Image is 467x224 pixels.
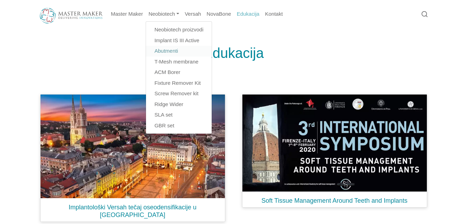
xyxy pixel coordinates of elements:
[146,57,212,67] a: T-Mesh membrane​
[146,78,212,89] a: Fixture Remover Kit
[146,88,212,99] a: Screw Remover kit
[146,21,212,134] ul: Neobiotech
[108,7,146,21] a: Master Maker
[234,7,262,21] a: Edukacija
[262,7,286,21] a: Kontakt
[146,67,212,78] a: ACM Borer
[146,35,212,46] a: Implant IS III Active
[41,198,225,219] h1: Implantološki Versah tečaj oseodensifikacije u [GEOGRAPHIC_DATA]
[146,110,212,120] a: SLA set
[146,120,212,131] a: GBR set
[146,99,212,110] a: Ridge Wider
[182,7,204,21] a: Versah
[146,24,212,35] a: Neobiotech proizvodi
[242,192,427,205] h1: Soft Tissue Management Around Teeth and Implants
[146,7,182,21] a: Neobiotech
[40,8,103,23] img: Master Maker
[204,7,234,21] a: NovaBone
[146,46,212,57] a: Abutmenti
